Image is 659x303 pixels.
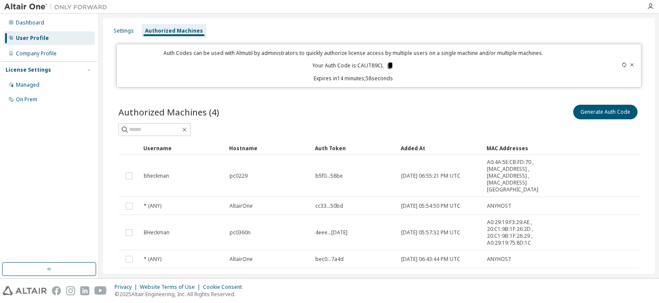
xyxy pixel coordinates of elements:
[315,141,394,155] div: Auth Token
[401,203,460,209] span: [DATE] 05:54:50 PM UTC
[66,286,75,295] img: instagram.svg
[401,256,460,263] span: [DATE] 06:43:44 PM UTC
[401,229,460,236] span: [DATE] 05:57:32 PM UTC
[114,27,134,34] div: Settings
[230,173,248,179] span: pc0229
[140,284,203,291] div: Website Terms of Use
[573,105,638,119] button: Generate Auth Code
[3,286,47,295] img: altair_logo.svg
[16,82,39,88] div: Managed
[16,19,44,26] div: Dashboard
[487,256,511,263] span: ANYHOST
[143,141,222,155] div: Username
[16,96,37,103] div: On Prem
[115,291,247,298] p: © 2025 Altair Engineering, Inc. All Rights Reserved.
[80,286,89,295] img: linkedin.svg
[6,67,51,73] div: License Settings
[401,141,480,155] div: Added At
[315,256,344,263] span: bec0...7a4d
[315,203,343,209] span: cc33...50bd
[203,284,247,291] div: Cookie Consent
[487,203,511,209] span: ANYHOST
[122,49,584,57] p: Auth Codes can be used with Almutil by administrators to quickly authorize license access by mult...
[312,62,394,70] p: Your Auth Code is: CAUT89CL
[230,203,253,209] span: AltairOne
[144,203,161,209] span: * (ANY)
[229,141,308,155] div: Hostname
[144,173,169,179] span: bheckman
[145,27,203,34] div: Authorized Machines
[122,75,584,82] p: Expires in 14 minutes, 58 seconds
[52,286,61,295] img: facebook.svg
[115,284,140,291] div: Privacy
[144,256,161,263] span: * (ANY)
[487,219,547,246] span: A0:29:19:F3:29:AE , 20:C1:9B:1F:26:2D , 20:C1:9B:1F:26:29 , A0:29:19:75:8D:1C
[4,3,112,11] img: Altair One
[94,286,107,295] img: youtube.svg
[315,229,348,236] span: 4eee...[DATE]
[315,173,343,179] span: b5f0...58be
[16,50,57,57] div: Company Profile
[118,106,219,118] span: Authorized Machines (4)
[230,256,253,263] span: AltairOne
[487,141,547,155] div: MAC Addresses
[401,173,460,179] span: [DATE] 06:55:21 PM UTC
[487,159,547,193] span: A0:4A:5E:CB:FD:70 , [MAC_ADDRESS] , [MAC_ADDRESS] , [MAC_ADDRESS][GEOGRAPHIC_DATA]
[230,229,251,236] span: pc0360n
[16,35,49,42] div: User Profile
[144,229,169,236] span: BHeckman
